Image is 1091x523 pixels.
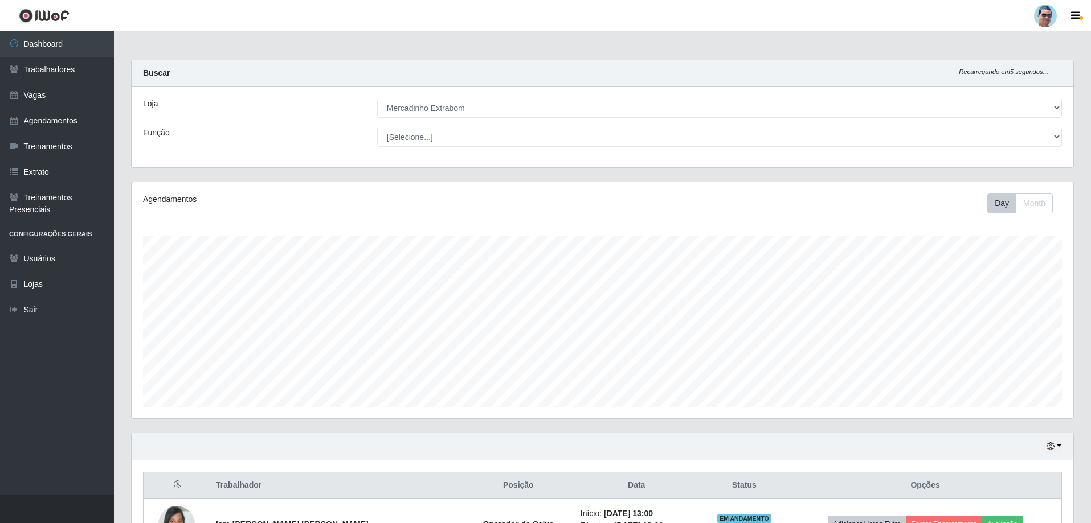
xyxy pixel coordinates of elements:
button: Month [1016,193,1053,213]
th: Trabalhador [209,472,463,499]
th: Status [700,472,789,499]
img: CoreUI Logo [19,9,70,23]
th: Opções [789,472,1061,499]
div: Toolbar with button groups [987,193,1062,213]
span: EM ANDAMENTO [717,514,771,523]
label: Loja [143,98,158,110]
li: Início: [581,508,693,520]
i: Recarregando em 5 segundos... [959,68,1048,75]
time: [DATE] 13:00 [604,509,653,518]
div: First group [987,193,1053,213]
div: Agendamentos [143,193,516,205]
th: Posição [463,472,574,499]
label: Função [143,127,170,139]
th: Data [574,472,700,499]
button: Day [987,193,1016,213]
strong: Buscar [143,68,170,77]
